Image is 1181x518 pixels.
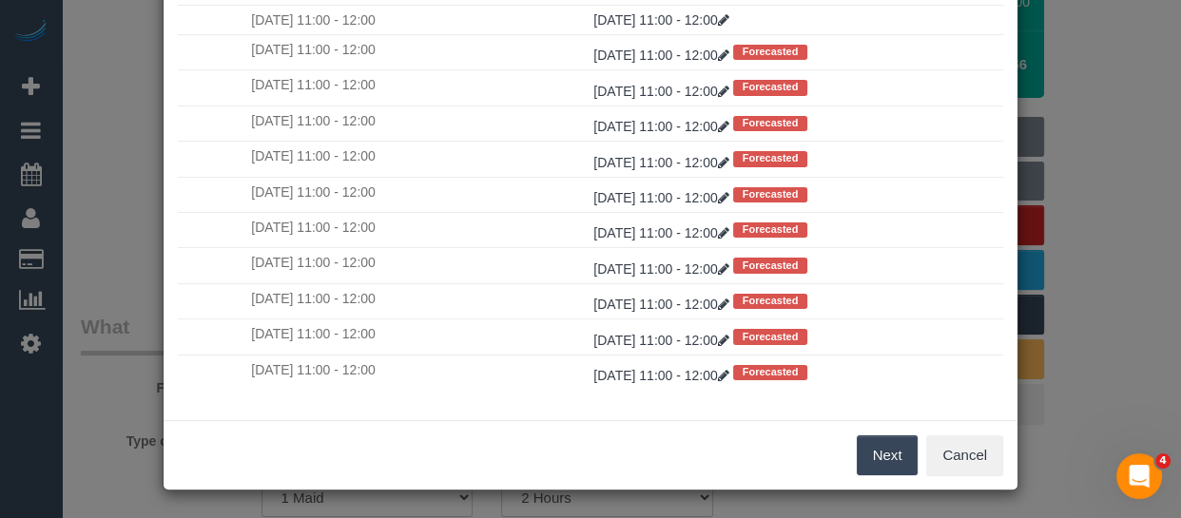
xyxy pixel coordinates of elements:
[593,261,732,277] a: [DATE] 11:00 - 12:00
[593,12,728,28] a: [DATE] 11:00 - 12:00
[593,297,732,312] a: [DATE] 11:00 - 12:00
[246,248,589,283] td: [DATE] 11:00 - 12:00
[593,368,732,383] a: [DATE] 11:00 - 12:00
[1155,453,1171,469] span: 4
[246,106,589,141] td: [DATE] 11:00 - 12:00
[733,294,808,309] span: Forecasted
[246,177,589,212] td: [DATE] 11:00 - 12:00
[246,70,589,106] td: [DATE] 11:00 - 12:00
[246,34,589,69] td: [DATE] 11:00 - 12:00
[926,435,1003,475] button: Cancel
[733,80,808,95] span: Forecasted
[246,5,589,34] td: [DATE] 11:00 - 12:00
[246,355,589,390] td: [DATE] 11:00 - 12:00
[857,435,919,475] button: Next
[733,45,808,60] span: Forecasted
[733,258,808,273] span: Forecasted
[593,155,732,170] a: [DATE] 11:00 - 12:00
[733,187,808,202] span: Forecasted
[593,333,732,348] a: [DATE] 11:00 - 12:00
[593,84,732,99] a: [DATE] 11:00 - 12:00
[246,319,589,355] td: [DATE] 11:00 - 12:00
[733,329,808,344] span: Forecasted
[593,48,732,63] a: [DATE] 11:00 - 12:00
[593,225,732,240] a: [DATE] 11:00 - 12:00
[1116,453,1162,499] iframe: Intercom live chat
[246,283,589,318] td: [DATE] 11:00 - 12:00
[733,116,808,131] span: Forecasted
[593,119,732,134] a: [DATE] 11:00 - 12:00
[246,142,589,177] td: [DATE] 11:00 - 12:00
[733,365,808,380] span: Forecasted
[593,190,732,205] a: [DATE] 11:00 - 12:00
[733,151,808,166] span: Forecasted
[246,212,589,247] td: [DATE] 11:00 - 12:00
[733,222,808,238] span: Forecasted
